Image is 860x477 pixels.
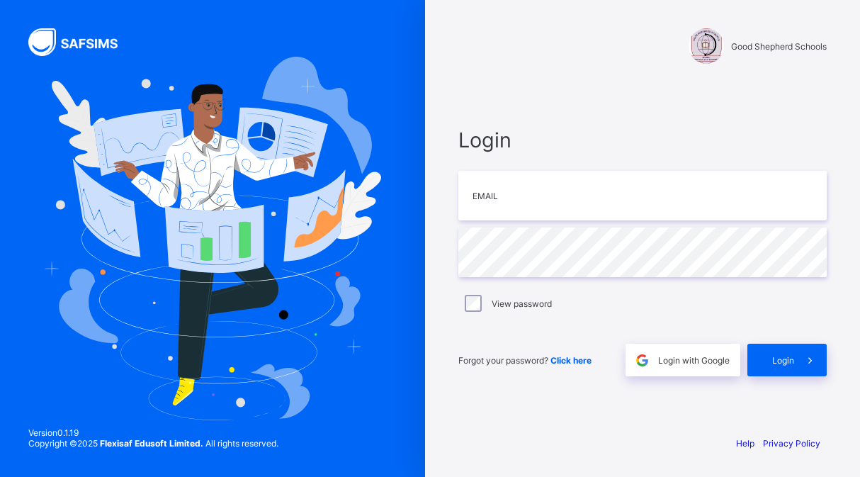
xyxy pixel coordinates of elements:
span: Good Shepherd Schools [731,41,827,52]
img: google.396cfc9801f0270233282035f929180a.svg [634,352,650,369]
span: Login with Google [658,355,730,366]
span: Login [772,355,794,366]
a: Privacy Policy [763,438,820,449]
img: SAFSIMS Logo [28,28,135,56]
strong: Flexisaf Edusoft Limited. [100,438,203,449]
label: View password [492,298,552,309]
span: Copyright © 2025 All rights reserved. [28,438,278,449]
span: Forgot your password? [458,355,592,366]
span: Version 0.1.19 [28,427,278,438]
a: Help [736,438,754,449]
img: Hero Image [44,57,381,420]
span: Login [458,128,827,152]
a: Click here [550,355,592,366]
